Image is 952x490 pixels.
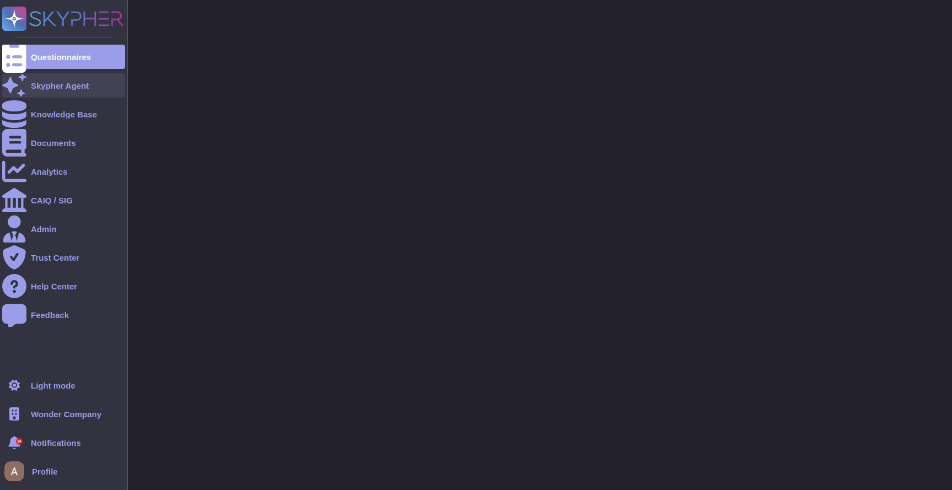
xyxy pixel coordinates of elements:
div: Knowledge Base [31,110,97,119]
div: Trust Center [31,254,79,262]
div: CAIQ / SIG [31,196,73,204]
a: Trust Center [2,245,125,270]
button: user [2,459,32,483]
div: Help Center [31,282,77,290]
a: Documents [2,131,125,155]
a: Knowledge Base [2,102,125,126]
div: Documents [31,139,76,147]
a: Admin [2,217,125,241]
span: Notifications [31,439,81,447]
div: Feedback [31,311,69,319]
a: CAIQ / SIG [2,188,125,212]
div: Skypher Agent [31,82,89,90]
span: Wonder Company [31,410,101,418]
div: Questionnaires [31,53,91,61]
div: Analytics [31,168,68,176]
img: user [4,461,24,481]
span: Profile [32,467,58,476]
div: Admin [31,225,57,233]
div: 9+ [16,438,23,445]
a: Skypher Agent [2,73,125,98]
a: Questionnaires [2,45,125,69]
a: Help Center [2,274,125,298]
a: Analytics [2,159,125,184]
div: Light mode [31,381,75,390]
a: Feedback [2,303,125,327]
